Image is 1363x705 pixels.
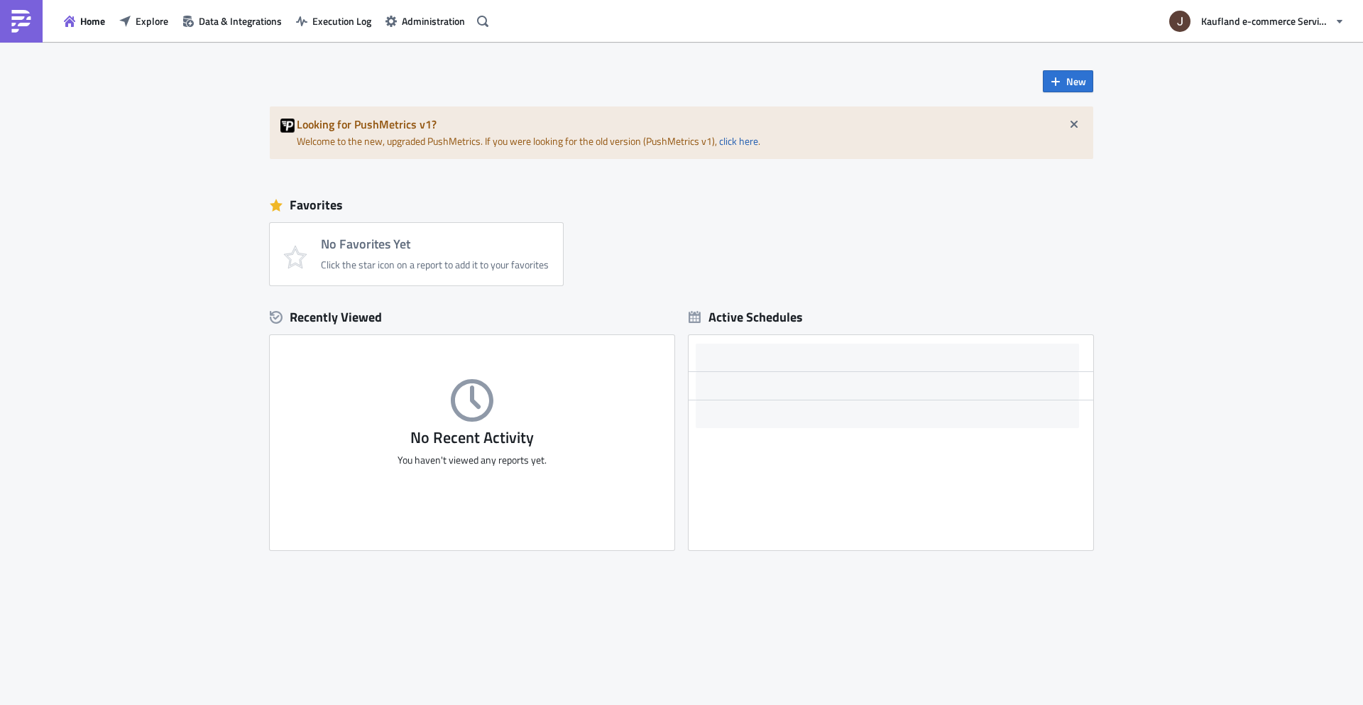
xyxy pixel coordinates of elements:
button: New [1043,70,1093,92]
div: Recently Viewed [270,307,674,328]
button: Administration [378,10,472,32]
span: Home [80,13,105,28]
span: Administration [402,13,465,28]
button: Home [57,10,112,32]
span: Data & Integrations [199,13,282,28]
img: PushMetrics [10,10,33,33]
div: Click the star icon on a report to add it to your favorites [321,258,549,271]
button: Explore [112,10,175,32]
a: click here [719,133,758,148]
button: Data & Integrations [175,10,289,32]
button: Execution Log [289,10,378,32]
button: Kaufland e-commerce Services GmbH & Co. KG [1161,6,1352,37]
span: Explore [136,13,168,28]
span: Execution Log [312,13,371,28]
span: New [1066,74,1086,89]
h4: No Favorites Yet [321,237,549,251]
h3: No Recent Activity [270,429,674,447]
div: Favorites [270,195,1093,216]
h5: Looking for PushMetrics v1? [297,119,1083,130]
div: Welcome to the new, upgraded PushMetrics. If you were looking for the old version (PushMetrics v1... [270,106,1093,159]
span: Kaufland e-commerce Services GmbH & Co. KG [1201,13,1329,28]
p: You haven't viewed any reports yet. [270,454,674,466]
div: Active Schedules [689,309,803,325]
img: Avatar [1168,9,1192,33]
